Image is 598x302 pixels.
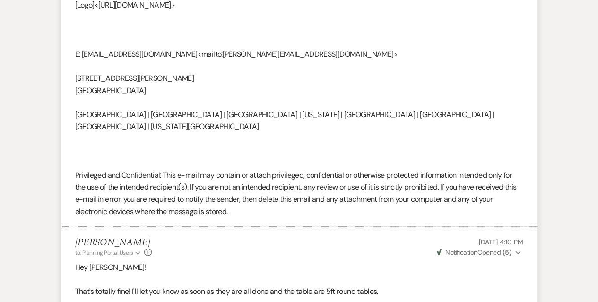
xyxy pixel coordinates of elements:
span: to: Planning Portal Users [75,249,133,256]
p: That's totally fine! I'll let you know as soon as they are all done and the table are 5ft round t... [75,285,523,297]
span: Opened [437,248,511,256]
button: to: Planning Portal Users [75,248,142,257]
span: [DATE] 4:10 PM [478,237,523,246]
h5: [PERSON_NAME] [75,236,152,248]
span: Notification [445,248,477,256]
p: Hey [PERSON_NAME]! [75,261,523,273]
button: NotificationOpened (5) [435,247,523,257]
strong: ( 5 ) [502,248,511,256]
